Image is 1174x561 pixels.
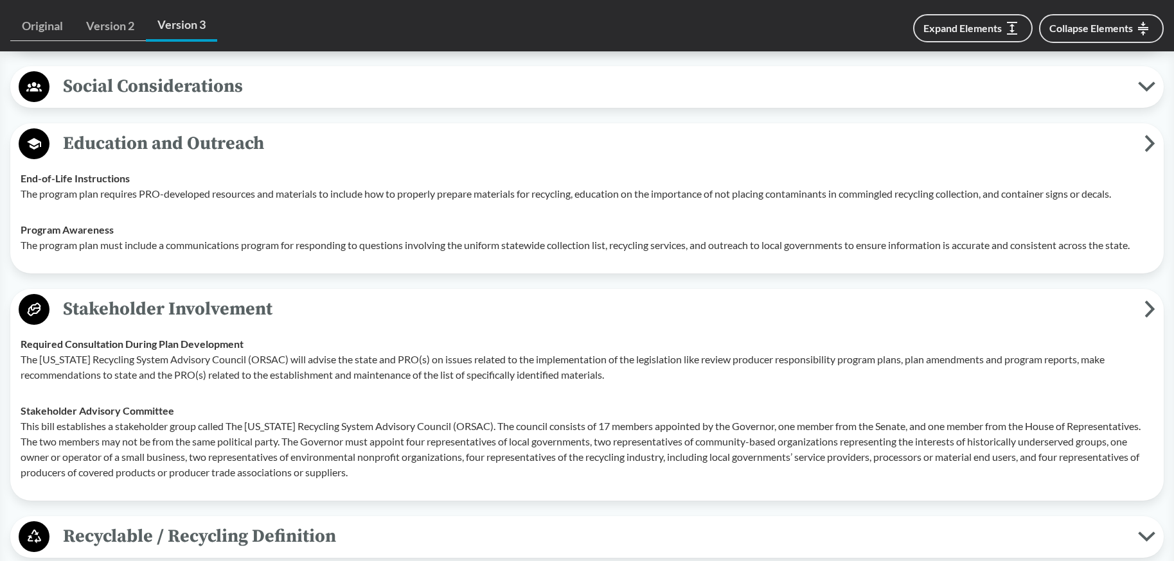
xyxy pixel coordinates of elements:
a: Version 3 [146,10,217,42]
p: The program plan requires PRO-developed resources and materials to include how to properly prepar... [21,186,1153,202]
span: Education and Outreach [49,129,1144,158]
button: Social Considerations [15,71,1159,103]
a: Original [10,12,75,41]
button: Expand Elements [913,14,1033,42]
strong: Program Awareness [21,223,114,236]
button: Recyclable / Recycling Definition [15,521,1159,553]
a: Version 2 [75,12,146,41]
p: The [US_STATE] Recycling System Advisory Council (ORSAC) will advise the state and PRO(s) on issu... [21,352,1153,383]
strong: Required Consultation During Plan Development [21,338,244,350]
p: The program plan must include a communications program for responding to questions involving the ... [21,237,1153,253]
button: Collapse Elements [1039,14,1164,43]
strong: End-of-Life Instructions [21,172,130,184]
p: This bill establishes a stakeholder group called The [US_STATE] Recycling System Advisory Council... [21,419,1153,480]
button: Education and Outreach [15,128,1159,160]
span: Stakeholder Involvement [49,295,1144,324]
button: Stakeholder Involvement [15,293,1159,326]
span: Recyclable / Recycling Definition [49,522,1138,551]
span: Social Considerations [49,72,1138,101]
strong: Stakeholder Advisory Committee [21,404,174,417]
